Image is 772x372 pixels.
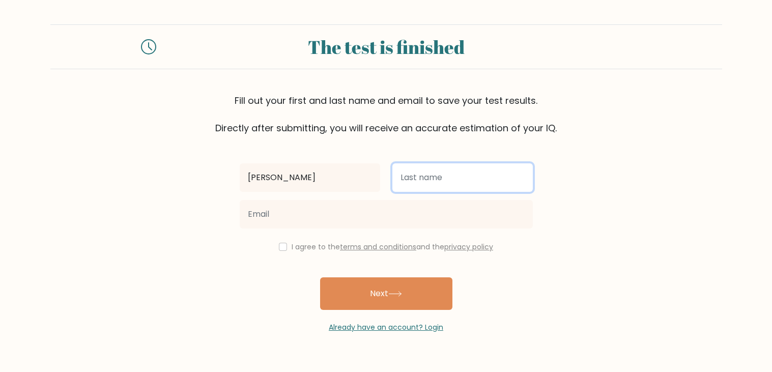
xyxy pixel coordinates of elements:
[340,242,416,252] a: terms and conditions
[329,322,443,332] a: Already have an account? Login
[50,94,722,135] div: Fill out your first and last name and email to save your test results. Directly after submitting,...
[320,277,452,310] button: Next
[240,200,533,228] input: Email
[392,163,533,192] input: Last name
[292,242,493,252] label: I agree to the and the
[240,163,380,192] input: First name
[168,33,604,61] div: The test is finished
[444,242,493,252] a: privacy policy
